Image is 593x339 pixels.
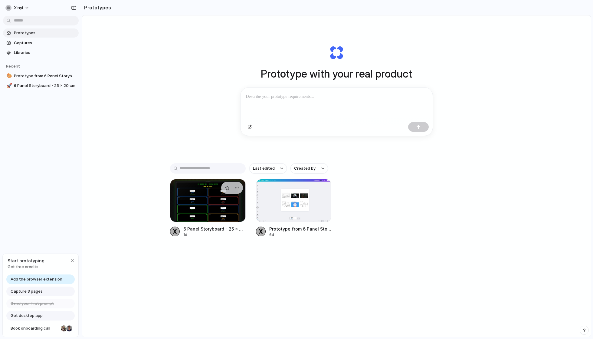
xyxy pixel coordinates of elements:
[253,165,275,171] span: Last edited
[14,5,23,11] span: xinyi
[11,288,43,294] span: Capture 3 pages
[6,274,75,284] a: Add the browser extension
[269,232,332,238] div: 6d
[82,4,111,11] h2: Prototypes
[14,30,76,36] span: Prototypes
[183,232,246,238] div: 1d
[6,82,11,89] div: 🚀
[11,313,43,319] span: Get desktop app
[8,264,44,270] span: Get free credits
[14,83,76,89] span: 6 Panel Storyboard - 25 × 20 cm
[6,311,75,321] a: Get desktop app
[3,28,79,38] a: Prototypes
[66,325,73,332] div: Christian Iacullo
[294,165,316,171] span: Created by
[14,40,76,46] span: Captures
[269,226,332,232] div: Prototype from 6 Panel Storyboard - 25 × 20 cm
[3,81,79,90] a: 🚀6 Panel Storyboard - 25 × 20 cm
[14,50,76,56] span: Libraries
[3,48,79,57] a: Libraries
[3,3,32,13] button: xinyi
[3,71,79,81] a: 🎨Prototype from 6 Panel Storyboard - 25 × 20 cm
[249,163,287,174] button: Last edited
[5,83,11,89] button: 🚀
[261,66,412,82] h1: Prototype with your real product
[5,73,11,79] button: 🎨
[6,72,11,79] div: 🎨
[170,179,246,238] a: 6 Panel Storyboard - 25 × 20 cm6 Panel Storyboard - 25 × 20 cm1d
[11,301,54,307] span: Send your first prompt
[256,179,332,238] a: Prototype from 6 Panel Storyboard - 25 × 20 cmPrototype from 6 Panel Storyboard - 25 × 20 cm6d
[290,163,328,174] button: Created by
[11,325,58,331] span: Book onboarding call
[6,64,20,68] span: Recent
[3,38,79,48] a: Captures
[183,226,246,232] div: 6 Panel Storyboard - 25 × 20 cm
[8,258,44,264] span: Start prototyping
[60,325,67,332] div: Nicole Kubica
[6,324,75,333] a: Book onboarding call
[11,276,62,282] span: Add the browser extension
[14,73,76,79] span: Prototype from 6 Panel Storyboard - 25 × 20 cm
